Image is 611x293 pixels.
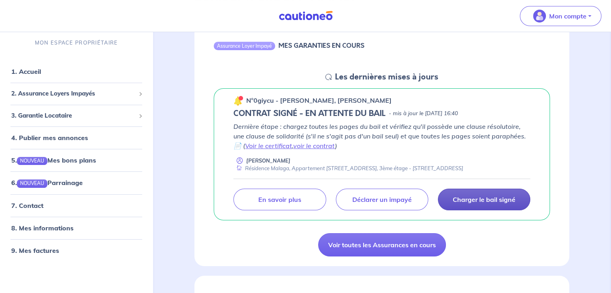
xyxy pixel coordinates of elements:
[389,110,458,118] p: - mis à jour le [DATE] 16:40
[335,72,438,82] h5: Les dernières mises à jours
[3,175,149,191] div: 6.NOUVEAUParrainage
[11,179,83,187] a: 6.NOUVEAUParrainage
[352,195,412,203] p: Déclarer un impayé
[35,39,118,47] p: MON ESPACE PROPRIÉTAIRE
[233,109,530,118] div: state: CONTRACT-SIGNED, Context: NEW,CHOOSE-CERTIFICATE,RELATIONSHIP,RENTER-DOCUMENTS
[3,152,149,168] div: 5.NOUVEAUMes bons plans
[246,96,392,105] p: n°0giycu - [PERSON_NAME], [PERSON_NAME]
[11,89,135,98] span: 2. Assurance Loyers Impayés
[549,11,586,21] p: Mon compte
[3,86,149,102] div: 2. Assurance Loyers Impayés
[3,220,149,236] div: 8. Mes informations
[233,122,530,151] p: Dernière étape : chargez toutes les pages du bail et vérifiez qu'il possède une clause résolutoir...
[233,189,326,210] a: En savoir plus
[11,111,135,120] span: 3. Garantie Locataire
[438,189,530,210] a: Charger le bail signé
[11,224,74,232] a: 8. Mes informations
[3,63,149,79] div: 1. Accueil
[233,165,463,172] div: Résidence Malaga, Appartement [STREET_ADDRESS], 3ème étage - [STREET_ADDRESS]
[533,10,546,22] img: illu_account_valid_menu.svg
[11,156,96,164] a: 5.NOUVEAUMes bons plans
[214,42,275,50] div: Assurance Loyer Impayé
[258,195,301,203] p: En savoir plus
[11,67,41,75] a: 1. Accueil
[3,108,149,124] div: 3. Garantie Locataire
[318,233,446,256] a: Voir toutes les Assurances en cours
[11,201,43,210] a: 7. Contact
[336,189,428,210] a: Déclarer un impayé
[233,96,243,106] img: 🔔
[246,157,290,165] p: [PERSON_NAME]
[11,246,59,254] a: 9. Mes factures
[293,142,335,150] a: voir le contrat
[3,197,149,214] div: 7. Contact
[11,134,88,142] a: 4. Publier mes annonces
[245,142,292,150] a: Voir le certificat
[233,109,386,118] h5: CONTRAT SIGNÉ - EN ATTENTE DU BAIL
[453,195,515,203] p: Charger le bail signé
[520,6,601,26] button: illu_account_valid_menu.svgMon compte
[278,42,364,49] h6: MES GARANTIES EN COURS
[3,242,149,258] div: 9. Mes factures
[276,11,336,21] img: Cautioneo
[3,130,149,146] div: 4. Publier mes annonces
